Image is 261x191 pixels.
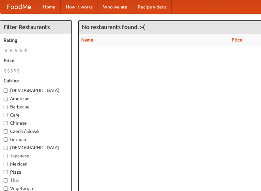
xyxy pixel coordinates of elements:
li: ★ [23,47,28,54]
label: Pizza [4,169,68,175]
li: ★ [4,47,8,54]
ng-pluralize: No restaurants found. :-( [82,24,145,30]
input: Chinese [4,121,8,125]
input: [DEMOGRAPHIC_DATA] [4,88,8,93]
input: Vegetarian [4,186,8,191]
li: $ [13,67,17,74]
a: Home [38,0,61,13]
label: Barbecue [4,103,68,110]
li: $ [4,67,7,74]
label: Chinese [4,120,68,126]
label: American [4,95,68,102]
a: How it works [61,0,98,13]
li: $ [10,67,13,74]
input: German [4,137,8,142]
input: Cafe [4,113,8,117]
label: Japanese [4,152,68,159]
label: Czech / Slovak [4,128,68,135]
input: Czech / Slovak [4,129,8,134]
h5: Cuisine [4,77,68,84]
a: Name [81,37,93,42]
a: Price [232,37,242,42]
label: Cafe [4,112,68,118]
input: American [4,97,8,101]
label: Thai [4,177,68,183]
li: ★ [18,47,23,54]
label: German [4,136,68,143]
input: Thai [4,178,8,183]
label: Mexican [4,161,68,167]
input: [DEMOGRAPHIC_DATA] [4,146,8,150]
a: Recipe videos [132,0,172,13]
h5: Price [4,57,68,64]
li: $ [7,67,10,74]
li: ★ [13,47,18,54]
h4: Filter Restaurants [0,21,71,34]
label: [DEMOGRAPHIC_DATA] [4,144,68,151]
a: FoodMe [0,0,38,13]
li: ★ [8,47,13,54]
input: Mexican [4,162,8,166]
a: Who we are [98,0,132,13]
input: Barbecue [4,105,8,109]
label: [DEMOGRAPHIC_DATA] [4,87,68,94]
input: Japanese [4,154,8,158]
input: Pizza [4,170,8,174]
h5: Rating [4,37,68,43]
li: $ [17,67,20,74]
